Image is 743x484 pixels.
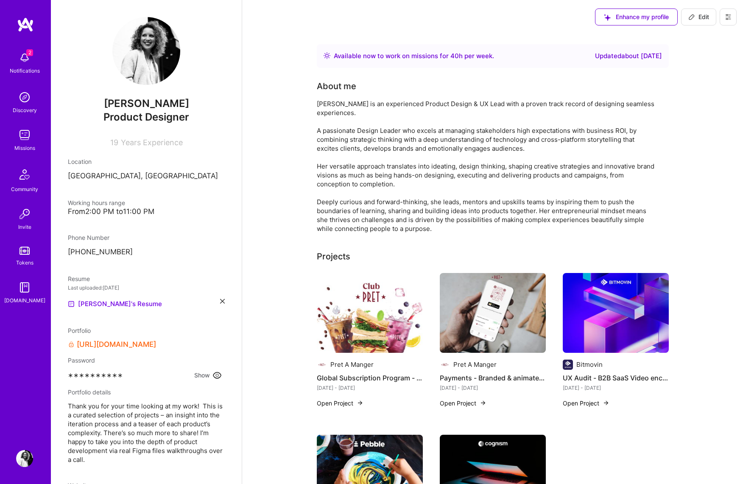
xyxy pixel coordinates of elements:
[440,383,546,392] div: [DATE] - [DATE]
[450,52,459,60] span: 40
[480,400,486,406] img: arrow-right
[317,372,423,383] h4: Global Subscription Program - Club Pret
[68,247,225,257] p: [PHONE_NUMBER]
[16,450,33,467] img: User Avatar
[563,383,669,392] div: [DATE] - [DATE]
[317,273,423,353] img: Global Subscription Program - Club Pret
[453,360,497,369] div: Pret A Manger
[317,80,356,93] div: About me
[110,138,118,147] span: 19
[563,372,669,383] h4: UX Audit - B2B SaaS Video encoding platform
[68,327,91,334] span: Portfolio
[16,279,33,296] img: guide book
[440,399,486,408] button: Open Project
[334,51,494,61] div: Available now to work on missions for h per week .
[77,340,156,349] a: [URL][DOMAIN_NAME]
[68,299,162,309] a: [PERSON_NAME]'s Resume
[68,275,90,282] span: Resume
[688,13,709,21] span: Edit
[20,247,30,255] img: tokens
[68,283,225,292] div: Last uploaded: [DATE]
[68,234,109,241] span: Phone Number
[440,372,546,383] h4: Payments - Branded & animated QR code
[112,17,180,85] img: User Avatar
[68,356,225,365] div: Password
[68,301,75,307] img: Resume
[11,185,38,194] div: Community
[10,66,40,75] div: Notifications
[121,138,183,147] span: Years Experience
[563,399,609,408] button: Open Project
[68,97,225,110] span: [PERSON_NAME]
[317,99,656,233] div: [PERSON_NAME] is an experienced Product Design & UX Lead with a proven track record of designing ...
[18,222,31,231] div: Invite
[103,111,189,123] span: Product Designer
[604,13,669,21] span: Enhance my profile
[440,360,450,370] img: Company logo
[595,51,662,61] div: Updated about [DATE]
[26,49,33,56] span: 2
[317,399,363,408] button: Open Project
[317,360,327,370] img: Company logo
[220,299,225,304] i: icon Close
[17,17,34,32] img: logo
[16,89,33,106] img: discovery
[603,400,609,406] img: arrow-right
[604,14,611,21] i: icon SuggestedTeams
[357,400,363,406] img: arrow-right
[576,360,603,369] div: Bitmovin
[13,106,37,115] div: Discovery
[68,388,225,397] div: Portfolio details
[68,207,225,216] div: From 2:00 PM to 11:00 PM
[16,127,33,144] img: teamwork
[4,296,45,305] div: [DOMAIN_NAME]
[68,402,225,464] span: Thank you for your time looking at my work! This is a curated selection of projects – an insight ...
[563,360,573,370] img: Company logo
[68,157,225,166] div: Location
[14,164,35,185] img: Community
[16,49,33,66] img: bell
[68,199,125,206] span: Working hours range
[440,273,546,353] img: Payments - Branded & animated QR code
[16,258,34,267] div: Tokens
[317,383,423,392] div: [DATE] - [DATE]
[563,273,669,353] img: UX Audit - B2B SaaS Video encoding platform
[192,370,225,381] button: Show
[324,52,330,59] img: Availability
[14,144,35,152] div: Missions
[16,205,33,222] img: Invite
[330,360,374,369] div: Pret A Manger
[317,250,350,263] div: Projects
[68,171,225,181] p: [GEOGRAPHIC_DATA], [GEOGRAPHIC_DATA]
[68,371,123,379] span: ∗∗∗∗∗∗∗∗∗∗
